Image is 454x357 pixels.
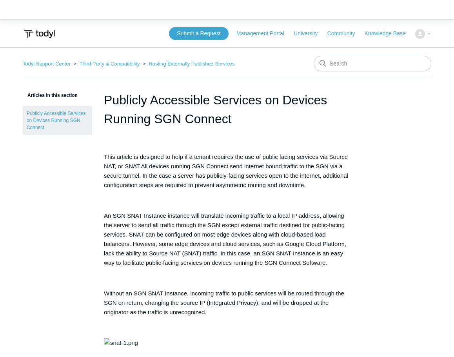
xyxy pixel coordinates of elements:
span: This article is designed to help if a tenant requires the use of public facing services via Sourc... [104,153,348,169]
li: Third Party & Compatibility [72,61,142,67]
h1: Publicly Accessible Services on Devices Running SGN Connect [104,91,350,128]
li: Hosting Externally Published Services [141,61,234,67]
a: Todyl Support Center [23,61,71,67]
p: , some edge devices and cloud services, such as Google Cloud Platform, lack the ability to Source... [104,211,350,268]
img: Todyl Support Center Help Center home page [23,27,56,41]
a: Knowledge Base [365,29,414,38]
li: Todyl Support Center [23,61,72,67]
span: An SGN SNAT Instance instance will translate incoming traffic to a local IP address, allowing the... [104,212,345,247]
img: snat-1.png [104,338,138,348]
span: Without an SGN SNAT Instance, incoming traffic to public services will be routed through the SGN ... [104,290,344,315]
span: All devices running SGN Connect send internet bound traffic to the SGN via a secure tunnel. In th... [104,163,348,188]
a: Management Portal [236,29,292,38]
a: University [294,29,325,38]
a: Publicly Accessible Services on Devices Running SGN Connect [23,106,92,135]
a: Submit a Request [169,27,228,40]
a: Community [327,29,363,38]
a: Hosting Externally Published Services [149,61,234,67]
a: Third Party & Compatibility [80,61,140,67]
input: Search [314,56,431,71]
span: Articles in this section [23,93,78,98]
